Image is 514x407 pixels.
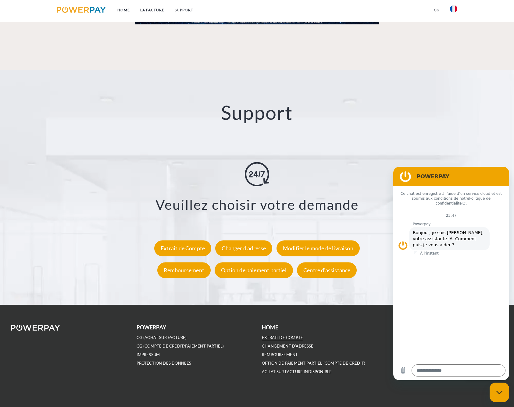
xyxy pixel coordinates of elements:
a: Extrait de Compte [153,245,213,252]
h3: Veuillez choisir votre demande [33,196,480,213]
div: Modifier le mode de livraison [277,241,360,256]
a: Home [112,5,135,16]
a: Option de paiement partiel [213,267,294,274]
a: Changer d'adresse [214,245,274,252]
img: online-shopping.svg [245,162,269,186]
a: Support [170,5,198,16]
h2: Support [26,101,488,125]
div: Changer d'adresse [215,241,272,256]
a: CG [429,5,445,16]
a: EXTRAIT DE COMPTE [262,335,303,340]
img: logo-powerpay-white.svg [11,325,60,331]
div: Centre d'assistance [297,262,357,278]
iframe: Fenêtre de messagerie [393,167,509,380]
div: Extrait de Compte [154,241,211,256]
div: Remboursement [157,262,211,278]
a: PROTECTION DES DONNÉES [137,361,191,366]
b: POWERPAY [137,324,166,330]
a: LA FACTURE [135,5,170,16]
img: logo-powerpay.svg [57,7,106,13]
b: Home [262,324,278,330]
img: fr [450,5,457,12]
a: CG (achat sur facture) [137,335,187,340]
a: OPTION DE PAIEMENT PARTIEL (Compte de crédit) [262,361,365,366]
a: ACHAT SUR FACTURE INDISPONIBLE [262,369,332,374]
a: Remboursement [156,267,212,274]
a: REMBOURSEMENT [262,352,298,357]
a: CG (Compte de crédit/paiement partiel) [137,344,224,349]
a: Modifier le mode de livraison [275,245,361,252]
iframe: Bouton de lancement de la fenêtre de messagerie, conversation en cours [490,383,509,402]
a: Centre d'assistance [295,267,358,274]
a: Changement d'adresse [262,344,314,349]
a: IMPRESSUM [137,352,160,357]
div: Option de paiement partiel [215,262,293,278]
